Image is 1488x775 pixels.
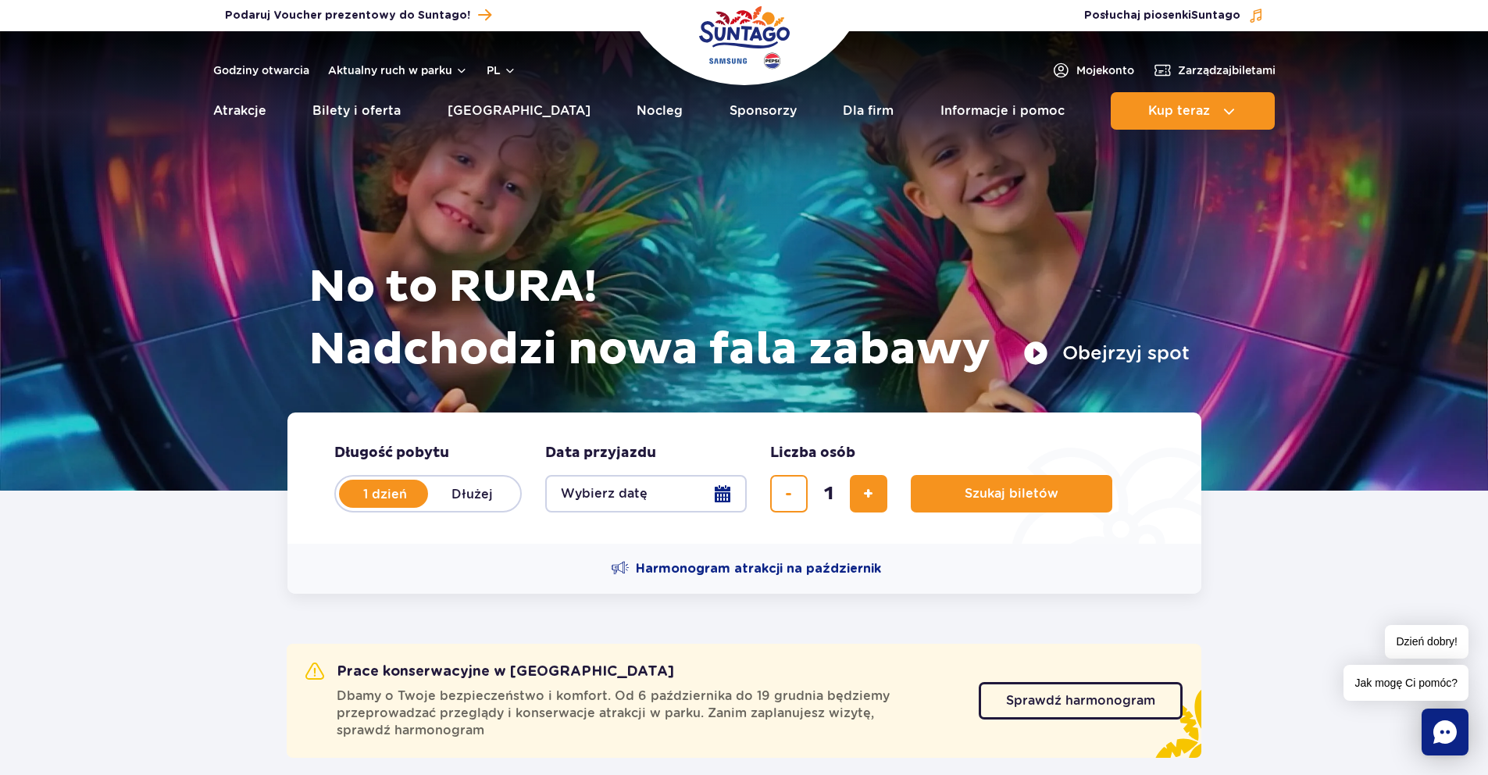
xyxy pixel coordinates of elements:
[225,8,470,23] span: Podaruj Voucher prezentowy do Suntago!
[940,92,1065,130] a: Informacje i pomoc
[334,444,449,462] span: Długość pobytu
[770,475,808,512] button: usuń bilet
[487,62,516,78] button: pl
[428,477,517,510] label: Dłużej
[309,256,1190,381] h1: No to RURA! Nadchodzi nowa fala zabawy
[1111,92,1275,130] button: Kup teraz
[1023,341,1190,366] button: Obejrzyj spot
[1006,695,1155,707] span: Sprawdź harmonogram
[979,682,1183,720] a: Sprawdź harmonogram
[1153,61,1276,80] a: Zarządzajbiletami
[1076,62,1134,78] span: Moje konto
[213,92,266,130] a: Atrakcje
[911,475,1112,512] button: Szukaj biletów
[637,92,683,130] a: Nocleg
[545,444,656,462] span: Data przyjazdu
[545,475,747,512] button: Wybierz datę
[337,687,960,739] span: Dbamy o Twoje bezpieczeństwo i komfort. Od 6 października do 19 grudnia będziemy przeprowadzać pr...
[448,92,591,130] a: [GEOGRAPHIC_DATA]
[1178,62,1276,78] span: Zarządzaj biletami
[1385,625,1468,659] span: Dzień dobry!
[770,444,855,462] span: Liczba osób
[611,559,881,578] a: Harmonogram atrakcji na październik
[965,487,1058,501] span: Szukaj biletów
[305,662,674,681] h2: Prace konserwacyjne w [GEOGRAPHIC_DATA]
[213,62,309,78] a: Godziny otwarcia
[1422,709,1468,755] div: Chat
[1084,8,1264,23] button: Posłuchaj piosenkiSuntago
[850,475,887,512] button: dodaj bilet
[730,92,797,130] a: Sponsorzy
[341,477,430,510] label: 1 dzień
[1191,10,1240,21] span: Suntago
[636,560,881,577] span: Harmonogram atrakcji na październik
[810,475,847,512] input: liczba biletów
[1148,104,1210,118] span: Kup teraz
[328,64,468,77] button: Aktualny ruch w parku
[312,92,401,130] a: Bilety i oferta
[843,92,894,130] a: Dla firm
[1084,8,1240,23] span: Posłuchaj piosenki
[1343,665,1468,701] span: Jak mogę Ci pomóc?
[225,5,491,26] a: Podaruj Voucher prezentowy do Suntago!
[1051,61,1134,80] a: Mojekonto
[287,412,1201,544] form: Planowanie wizyty w Park of Poland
